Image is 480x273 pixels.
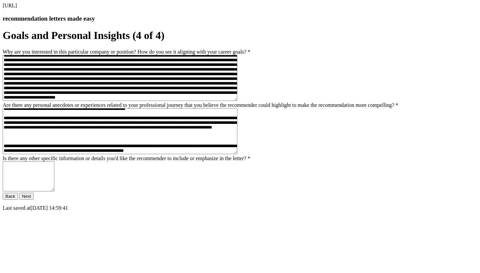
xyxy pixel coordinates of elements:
button: Back [3,193,18,200]
label: Why are you interested in this particular company or position? How do you see it aligning with yo... [3,49,250,55]
h1: Goals and Personal Insights (4 of 4) [3,29,477,42]
button: Next [19,193,34,200]
span: [URL] [3,3,17,8]
h3: recommendation letters made easy [3,15,477,22]
p: Last saved at [DATE] 14:59:41 [3,205,477,211]
label: Are there any personal anecdotes or experiences related to your professional journey that you bel... [3,102,398,108]
label: Is there any other specific information or details you'd like the recommender to include or empha... [3,155,250,161]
